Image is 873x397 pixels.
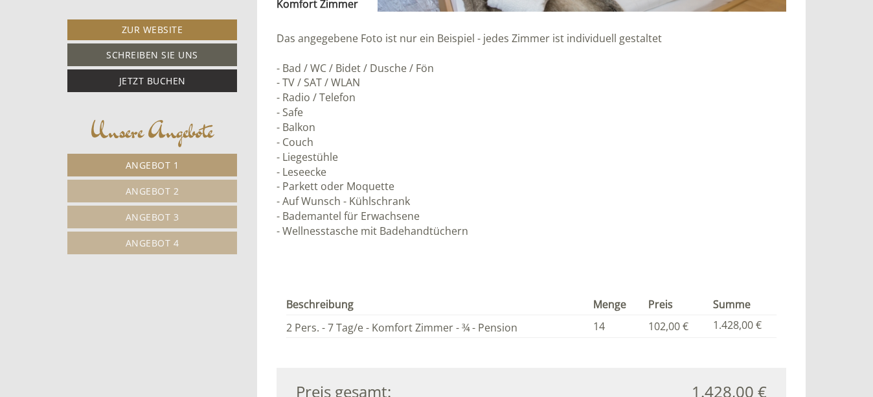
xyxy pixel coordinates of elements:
[588,315,644,338] td: 14
[19,38,216,48] div: [GEOGRAPHIC_DATA]
[286,315,588,338] td: 2 Pers. - 7 Tag/e - Komfort Zimmer - ¾ - Pension
[708,315,777,338] td: 1.428,00 €
[126,237,179,249] span: Angebot 4
[223,10,288,32] div: Dienstag
[286,295,588,315] th: Beschreibung
[126,211,179,223] span: Angebot 3
[67,43,237,66] a: Schreiben Sie uns
[588,295,644,315] th: Menge
[643,295,708,315] th: Preis
[126,159,179,171] span: Angebot 1
[67,19,237,40] a: Zur Website
[432,342,510,365] button: Senden
[277,31,787,239] p: Das angegebene Foto ist nur ein Beispiel - jedes Zimmer ist individuell gestaltet - Bad / WC / Bi...
[19,63,216,72] small: 11:33
[67,69,237,92] a: Jetzt buchen
[648,319,688,333] span: 102,00 €
[708,295,777,315] th: Summe
[67,115,237,147] div: Unsere Angebote
[126,185,179,197] span: Angebot 2
[10,35,223,75] div: Guten Tag, wie können wir Ihnen helfen?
